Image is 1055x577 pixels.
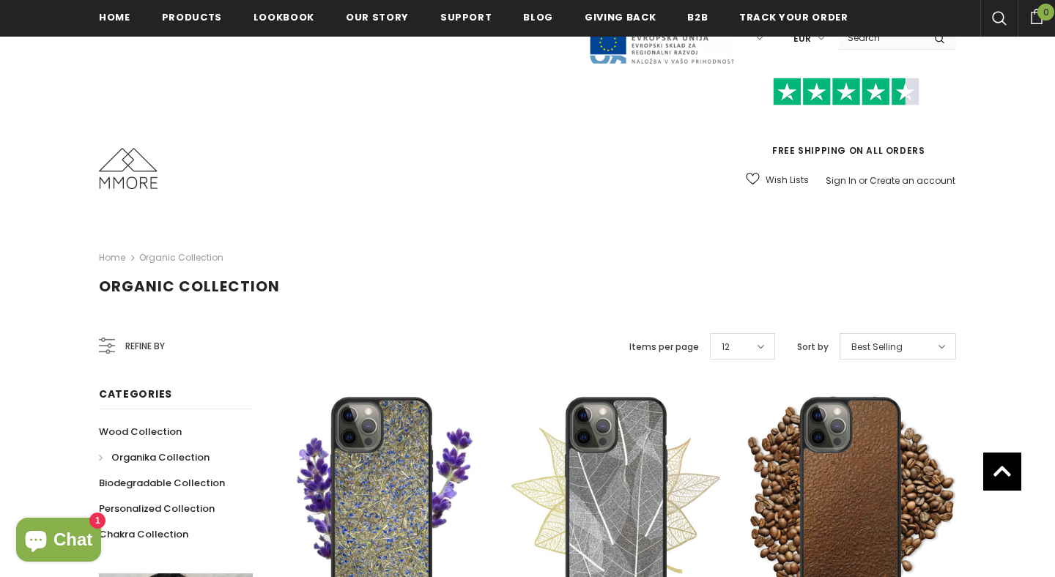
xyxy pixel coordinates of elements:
[99,10,130,24] span: Home
[826,174,856,187] a: Sign In
[162,10,222,24] span: Products
[793,31,811,46] span: EUR
[99,527,188,541] span: Chakra Collection
[253,10,314,24] span: Lookbook
[839,27,923,48] input: Search Site
[739,10,848,24] span: Track your order
[99,496,215,521] a: Personalized Collection
[99,521,188,547] a: Chakra Collection
[722,340,730,354] span: 12
[859,174,867,187] span: or
[766,173,809,187] span: Wish Lists
[99,419,182,444] a: Wood Collection
[585,10,656,24] span: Giving back
[125,338,165,354] span: Refine by
[111,450,210,464] span: Organika Collection
[851,340,903,354] span: Best Selling
[99,249,125,267] a: Home
[797,340,829,354] label: Sort by
[1037,4,1054,21] span: 0
[736,84,956,157] span: FREE SHIPPING ON ALL ORDERS
[346,10,409,24] span: Our Story
[523,10,553,24] span: Blog
[1018,7,1055,24] a: 0
[99,425,182,439] span: Wood Collection
[99,444,210,470] a: Organika Collection
[139,251,223,264] a: Organic Collection
[12,518,105,565] inbox-online-store-chat: Shopify online store chat
[588,31,735,44] a: Javni Razpis
[99,502,215,515] span: Personalized Collection
[746,167,809,193] a: Wish Lists
[99,470,225,496] a: Biodegradable Collection
[736,105,956,144] iframe: Customer reviews powered by Trustpilot
[773,78,919,106] img: Trust Pilot Stars
[99,476,225,490] span: Biodegradable Collection
[870,174,955,187] a: Create an account
[687,10,708,24] span: B2B
[99,148,158,189] img: MMORE Cases
[99,387,172,401] span: Categories
[99,276,280,297] span: Organic Collection
[588,12,735,65] img: Javni Razpis
[629,340,699,354] label: Items per page
[440,10,492,24] span: support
